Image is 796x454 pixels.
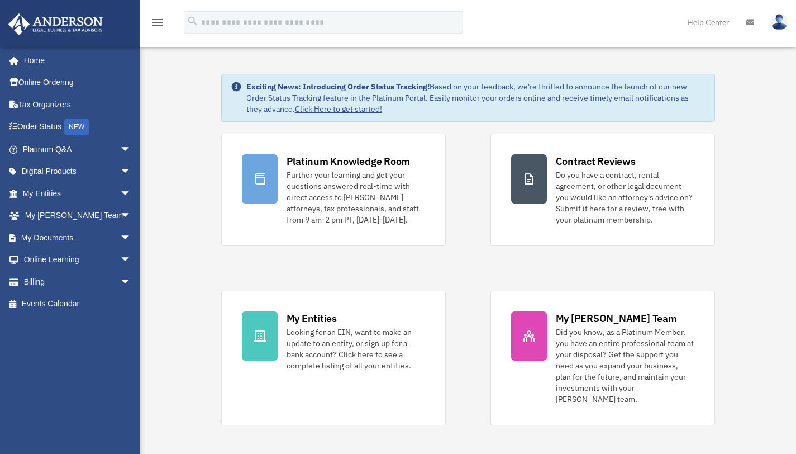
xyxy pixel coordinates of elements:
a: Click Here to get started! [295,104,382,114]
span: arrow_drop_down [120,182,142,205]
a: My [PERSON_NAME] Team Did you know, as a Platinum Member, you have an entire professional team at... [490,291,715,425]
img: Anderson Advisors Platinum Portal [5,13,106,35]
a: My [PERSON_NAME] Teamarrow_drop_down [8,205,148,227]
span: arrow_drop_down [120,138,142,161]
a: Billingarrow_drop_down [8,271,148,293]
a: Events Calendar [8,293,148,315]
a: Contract Reviews Do you have a contract, rental agreement, or other legal document you would like... [490,134,715,246]
div: Further your learning and get your questions answered real-time with direct access to [PERSON_NAM... [287,169,425,225]
div: My [PERSON_NAME] Team [556,311,677,325]
a: Order StatusNEW [8,116,148,139]
div: Contract Reviews [556,154,636,168]
span: arrow_drop_down [120,205,142,228]
div: NEW [64,119,89,135]
strong: Exciting News: Introducing Order Status Tracking! [246,82,430,92]
i: search [187,15,199,27]
a: Platinum Q&Aarrow_drop_down [8,138,148,160]
a: Platinum Knowledge Room Further your learning and get your questions answered real-time with dire... [221,134,446,246]
div: Do you have a contract, rental agreement, or other legal document you would like an attorney's ad... [556,169,694,225]
img: User Pic [771,14,788,30]
span: arrow_drop_down [120,249,142,272]
div: Did you know, as a Platinum Member, you have an entire professional team at your disposal? Get th... [556,327,694,405]
a: Online Ordering [8,72,148,94]
span: arrow_drop_down [120,160,142,183]
a: My Documentsarrow_drop_down [8,226,148,249]
div: Looking for an EIN, want to make an update to an entity, or sign up for a bank account? Click her... [287,327,425,371]
a: menu [151,20,164,29]
a: My Entitiesarrow_drop_down [8,182,148,205]
div: Based on your feedback, we're thrilled to announce the launch of our new Order Status Tracking fe... [246,81,706,115]
span: arrow_drop_down [120,226,142,249]
div: Platinum Knowledge Room [287,154,411,168]
div: My Entities [287,311,337,325]
a: Tax Organizers [8,93,148,116]
a: My Entities Looking for an EIN, want to make an update to an entity, or sign up for a bank accoun... [221,291,446,425]
a: Online Learningarrow_drop_down [8,249,148,271]
a: Digital Productsarrow_drop_down [8,160,148,183]
i: menu [151,16,164,29]
a: Home [8,49,142,72]
span: arrow_drop_down [120,271,142,294]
